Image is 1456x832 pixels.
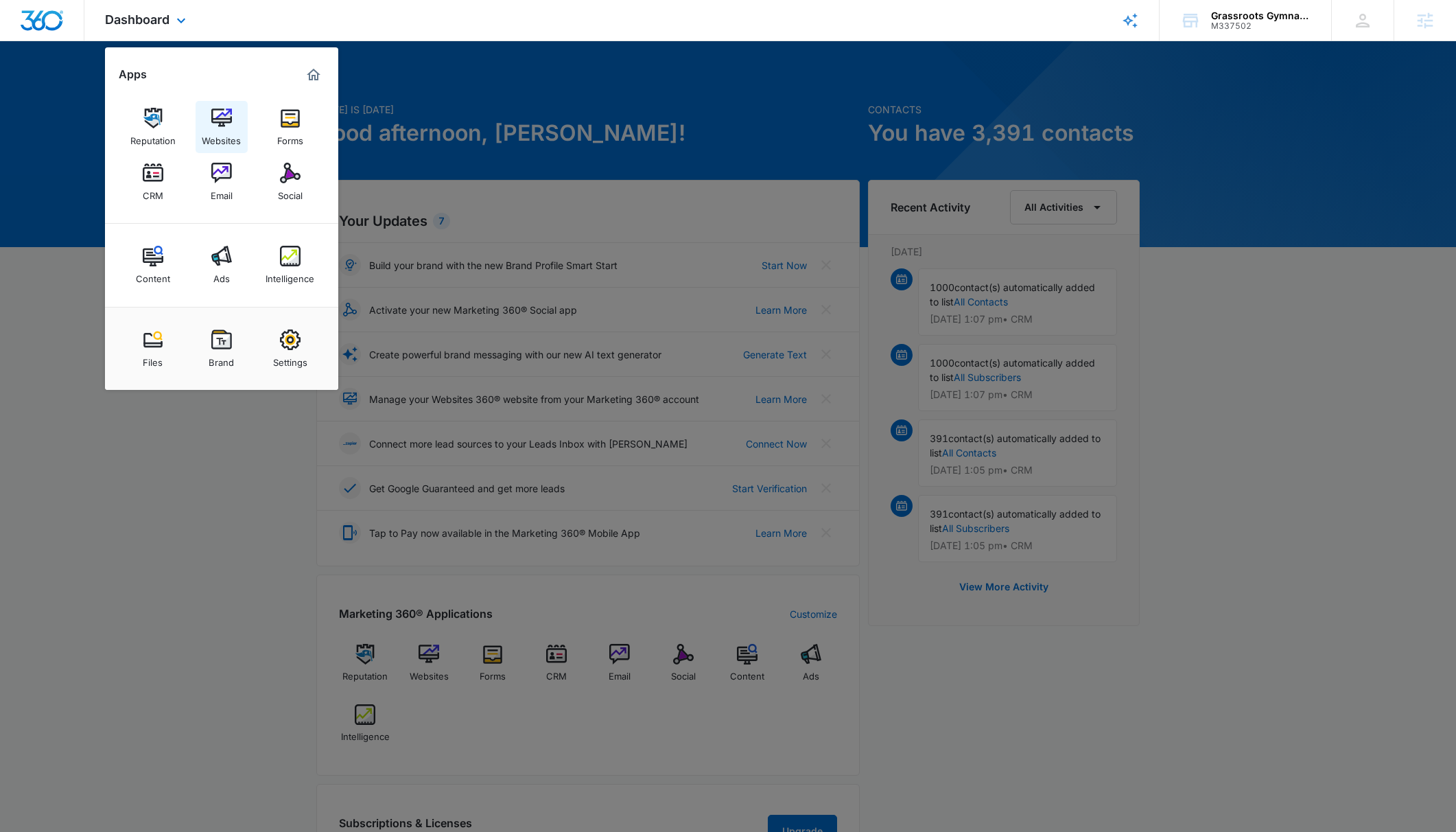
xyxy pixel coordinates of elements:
[278,183,303,201] div: Social
[264,323,316,375] a: Settings
[266,266,314,284] div: Intelligence
[127,239,179,291] a: Content
[209,350,234,368] div: Brand
[119,68,147,81] h2: Apps
[143,350,163,368] div: Files
[130,128,176,146] div: Reputation
[127,156,179,208] a: CRM
[202,128,241,146] div: Websites
[277,128,303,146] div: Forms
[127,101,179,153] a: Reputation
[1211,10,1311,21] div: account name
[211,183,233,201] div: Email
[264,239,316,291] a: Intelligence
[196,101,248,153] a: Websites
[303,64,325,86] a: Marketing 360® Dashboard
[196,156,248,208] a: Email
[273,350,307,368] div: Settings
[213,266,230,284] div: Ads
[196,239,248,291] a: Ads
[127,323,179,375] a: Files
[105,12,169,27] span: Dashboard
[1211,21,1311,31] div: account id
[264,156,316,208] a: Social
[264,101,316,153] a: Forms
[136,266,170,284] div: Content
[143,183,163,201] div: CRM
[196,323,248,375] a: Brand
